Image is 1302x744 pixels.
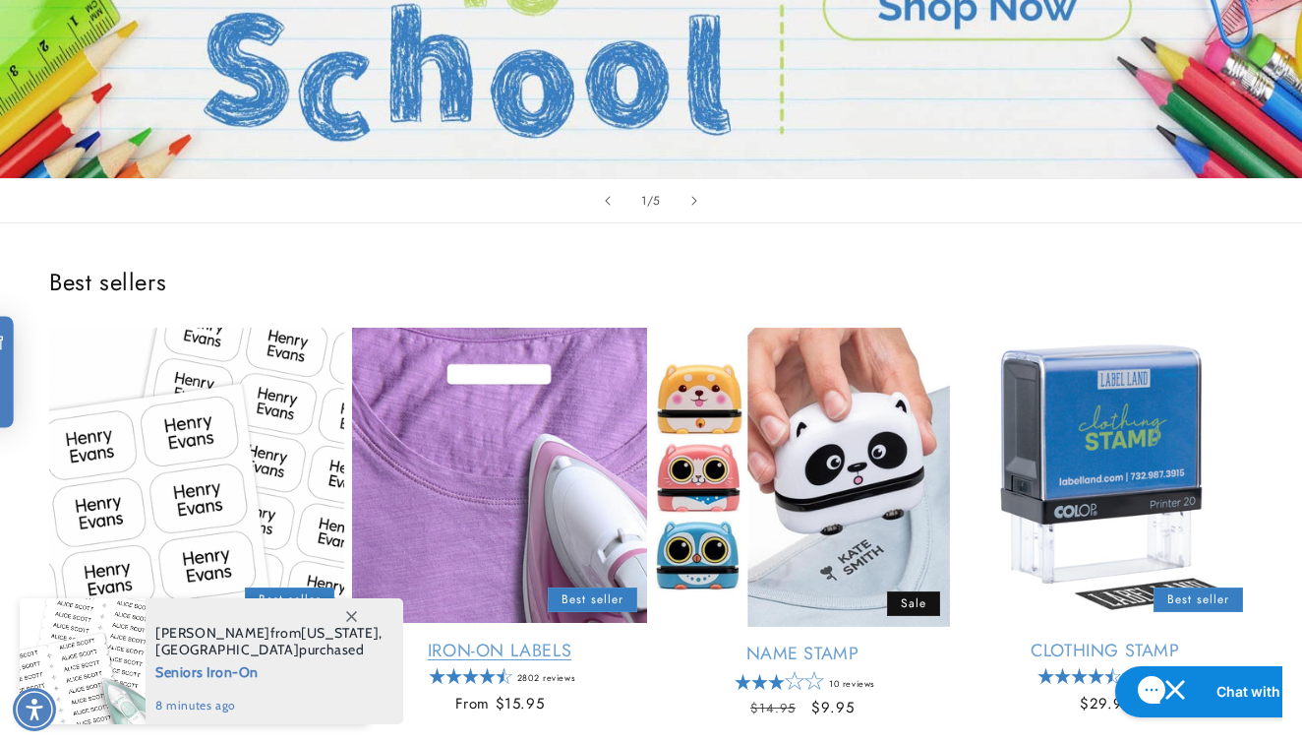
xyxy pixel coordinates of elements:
h2: Chat with us [111,23,195,42]
span: [US_STATE] [301,624,379,642]
button: Previous slide [586,179,629,222]
span: [GEOGRAPHIC_DATA] [155,641,299,658]
a: Clothing Stamp [958,640,1253,662]
button: Gorgias live chat [10,7,217,58]
a: Name Stamp [655,643,950,665]
span: 1 [641,191,647,211]
span: from , purchased [155,625,383,658]
button: Next slide [673,179,716,222]
span: [PERSON_NAME] [155,624,270,642]
h2: Best sellers [49,267,1253,297]
ul: Slider [49,328,1253,736]
iframe: Gorgias live chat messenger [1105,659,1282,724]
span: / [647,191,654,211]
a: Iron-On Labels [352,640,647,662]
span: 5 [653,191,661,211]
div: Accessibility Menu [13,688,56,731]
